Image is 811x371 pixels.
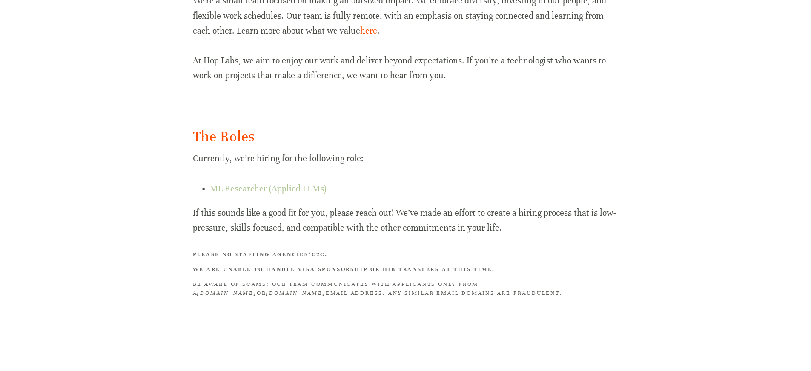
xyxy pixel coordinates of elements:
[193,205,619,235] p: If this sounds like a good fit for you, please reach out! We’ve made an effort to create a hiring...
[193,127,619,147] h2: The Roles
[197,290,256,297] em: [DOMAIN_NAME]
[193,266,496,273] strong: We are unable to handle visa sponsorship or H1B transfers at this time.
[193,53,619,83] p: At Hop Labs, we aim to enjoy our work and deliver beyond expectations. If you’re a technologist w...
[193,151,619,166] p: Currently, we’re hiring for the following role:
[210,183,327,194] a: ML Researcher (Applied LLMs)
[193,280,619,298] h3: BE AWARE OF SCAMS: Our team communicates with applicants only from a or email address. Any simila...
[193,251,328,258] strong: Please no staffing agencies/C2C.
[360,26,377,36] a: here
[266,290,325,297] em: [DOMAIN_NAME]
